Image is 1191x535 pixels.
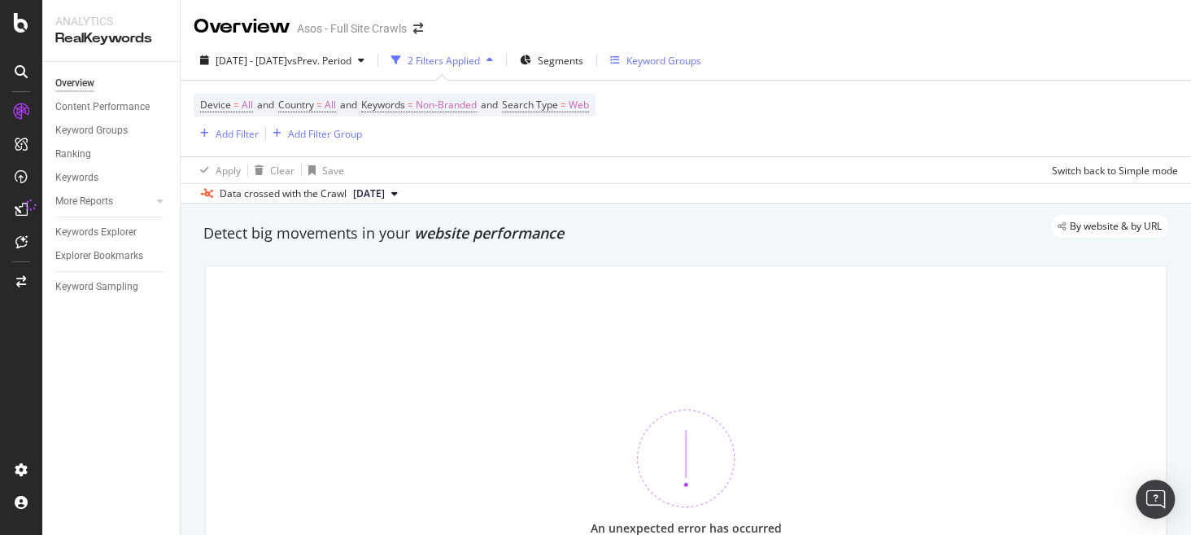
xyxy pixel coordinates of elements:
div: Asos - Full Site Crawls [297,20,407,37]
span: Search Type [502,98,558,112]
a: Ranking [55,146,168,163]
span: All [242,94,253,116]
a: Keywords Explorer [55,224,168,241]
span: = [561,98,566,112]
div: Switch back to Simple mode [1052,164,1178,178]
button: [DATE] [347,184,404,204]
div: Keywords [55,169,98,186]
div: Clear [270,164,294,178]
span: and [257,98,274,112]
span: Country [278,98,314,112]
span: Segments [538,54,583,68]
div: Keyword Sampling [55,278,138,296]
button: Save [302,157,344,183]
a: More Reports [55,193,152,210]
span: vs Prev. Period [287,54,351,68]
img: 370bne1z.png [637,410,735,507]
div: 2 Filters Applied [408,54,480,68]
div: legacy label [1051,215,1168,238]
div: Apply [216,164,241,178]
span: and [340,98,357,112]
span: [DATE] - [DATE] [216,54,287,68]
div: Keywords Explorer [55,224,137,241]
div: Open Intercom Messenger [1136,480,1175,519]
span: and [481,98,498,112]
a: Keywords [55,169,168,186]
span: = [408,98,413,112]
button: Add Filter [194,124,259,143]
div: Add Filter Group [288,127,362,141]
button: Switch back to Simple mode [1045,157,1178,183]
a: Keyword Sampling [55,278,168,296]
button: Keyword Groups [604,47,708,73]
div: Explorer Bookmarks [55,248,143,265]
div: Save [322,164,344,178]
button: Apply [194,157,241,183]
div: RealKeywords [55,29,167,48]
span: By website & by URL [1070,221,1162,231]
div: Content Performance [55,99,150,116]
div: Analytics [55,13,167,29]
button: Segments [513,47,590,73]
span: = [233,98,239,112]
button: [DATE] - [DATE]vsPrev. Period [194,47,371,73]
div: arrow-right-arrow-left [413,23,423,34]
a: Content Performance [55,99,168,116]
div: Keyword Groups [626,54,701,68]
span: Non-Branded [416,94,477,116]
div: Keyword Groups [55,122,128,139]
a: Explorer Bookmarks [55,248,168,265]
span: 2025 Sep. 9th [353,186,385,201]
div: Data crossed with the Crawl [220,186,347,201]
button: 2 Filters Applied [385,47,500,73]
button: Clear [248,157,294,183]
span: Keywords [361,98,405,112]
span: Device [200,98,231,112]
div: Ranking [55,146,91,163]
div: More Reports [55,193,113,210]
button: Add Filter Group [266,124,362,143]
div: Add Filter [216,127,259,141]
span: All [325,94,336,116]
a: Overview [55,75,168,92]
div: Overview [55,75,94,92]
span: Web [569,94,589,116]
span: = [316,98,322,112]
a: Keyword Groups [55,122,168,139]
div: Overview [194,13,290,41]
